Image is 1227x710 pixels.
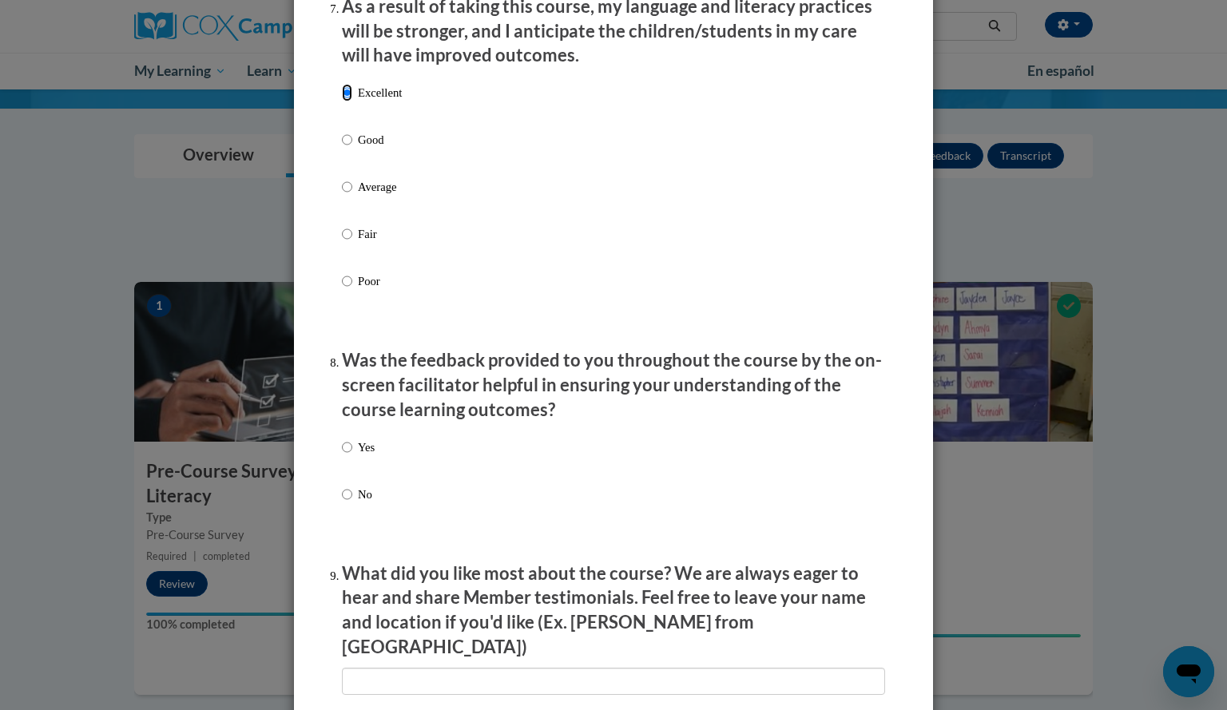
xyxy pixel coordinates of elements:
p: What did you like most about the course? We are always eager to hear and share Member testimonial... [342,561,885,660]
input: Excellent [342,84,352,101]
input: Poor [342,272,352,290]
p: Fair [358,225,402,243]
p: Was the feedback provided to you throughout the course by the on-screen facilitator helpful in en... [342,348,885,422]
p: No [358,486,375,503]
p: Poor [358,272,402,290]
p: Yes [358,438,375,456]
input: Good [342,131,352,149]
p: Excellent [358,84,402,101]
p: Good [358,131,402,149]
input: Yes [342,438,352,456]
input: Average [342,178,352,196]
p: Average [358,178,402,196]
input: Fair [342,225,352,243]
input: No [342,486,352,503]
